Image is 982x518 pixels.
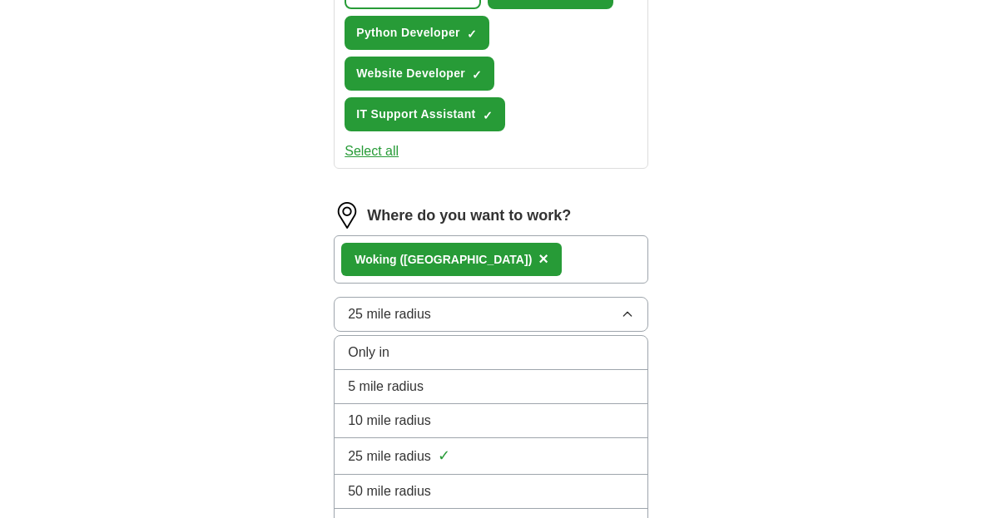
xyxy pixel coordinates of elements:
button: IT Support Assistant✓ [345,97,504,131]
span: 5 mile radius [348,377,424,397]
span: 50 mile radius [348,481,431,501]
button: Select all [345,141,399,161]
button: Python Developer✓ [345,16,489,50]
label: Where do you want to work? [367,205,571,227]
span: ✓ [472,68,482,81]
img: location.png [334,202,360,229]
span: IT Support Assistant [356,106,475,123]
span: 25 mile radius [348,446,431,466]
strong: Woking [355,253,396,266]
span: Website Developer [356,65,465,82]
span: ✓ [467,27,477,41]
span: ✓ [483,109,493,122]
span: Only in [348,343,389,363]
button: × [538,247,548,272]
button: Website Developer✓ [345,57,494,91]
button: 25 mile radius [334,297,648,332]
span: 25 mile radius [348,304,431,324]
span: Python Developer [356,24,460,42]
span: 10 mile radius [348,411,431,431]
span: ([GEOGRAPHIC_DATA]) [399,253,532,266]
span: × [538,249,548,268]
span: ✓ [438,445,450,467]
